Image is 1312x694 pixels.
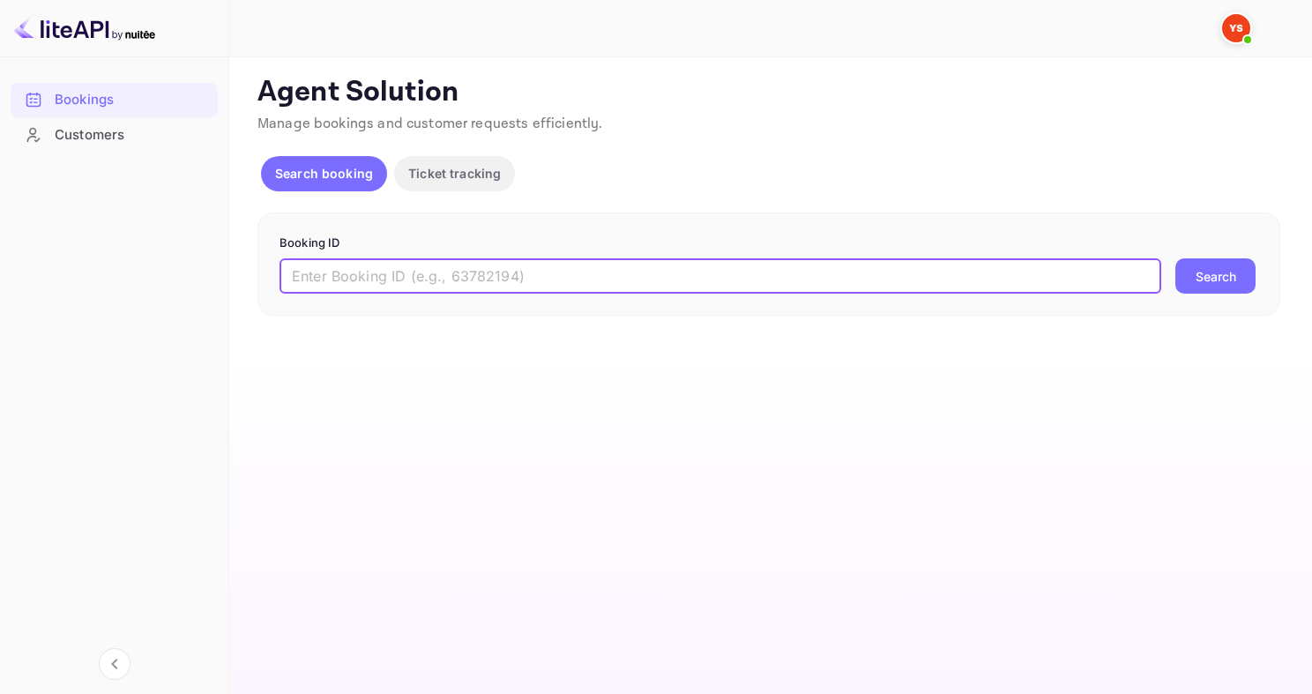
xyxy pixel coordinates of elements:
[11,118,218,153] div: Customers
[11,83,218,116] a: Bookings
[257,75,1280,110] p: Agent Solution
[11,118,218,151] a: Customers
[1222,14,1250,42] img: Yandex Support
[275,164,373,183] p: Search booking
[55,125,209,146] div: Customers
[99,648,130,680] button: Collapse navigation
[257,115,603,133] span: Manage bookings and customer requests efficiently.
[55,90,209,110] div: Bookings
[280,258,1161,294] input: Enter Booking ID (e.g., 63782194)
[11,83,218,117] div: Bookings
[1175,258,1256,294] button: Search
[280,235,1258,252] p: Booking ID
[408,164,501,183] p: Ticket tracking
[14,14,155,42] img: LiteAPI logo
